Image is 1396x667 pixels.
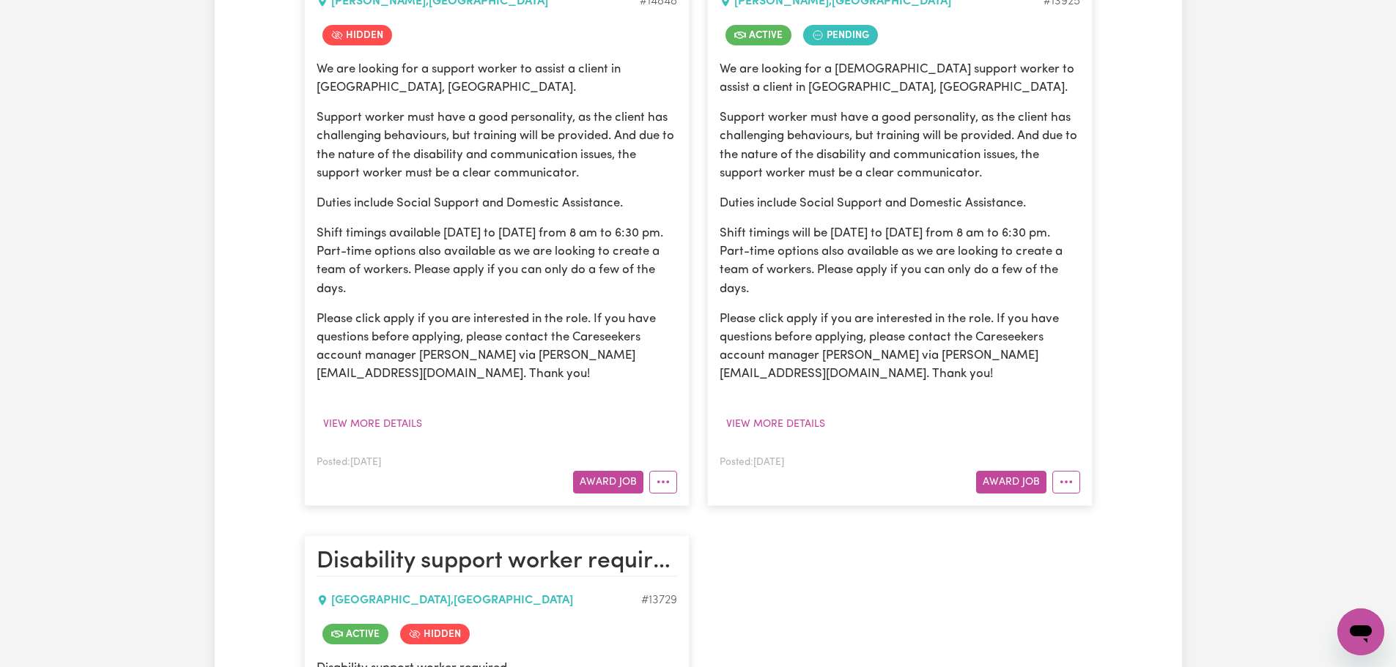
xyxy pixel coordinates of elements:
button: Award Job [573,471,643,493]
span: Job is hidden [322,25,392,45]
p: Please click apply if you are interested in the role. If you have questions before applying, plea... [317,310,677,384]
h2: Disability support worker required - Wattle Grove [317,548,677,577]
button: Award Job [976,471,1046,493]
iframe: Button to launch messaging window [1337,608,1384,655]
button: View more details [720,413,832,436]
button: More options [1052,471,1080,493]
span: Job contract pending review by care worker [803,25,878,45]
p: We are looking for a [DEMOGRAPHIC_DATA] support worker to assist a client in [GEOGRAPHIC_DATA], [... [720,60,1080,97]
span: Posted: [DATE] [317,458,381,467]
span: Job is hidden [400,624,470,644]
p: Support worker must have a good personality, as the client has challenging behaviours, but traini... [720,108,1080,182]
span: Posted: [DATE] [720,458,784,467]
div: [GEOGRAPHIC_DATA] , [GEOGRAPHIC_DATA] [317,592,641,609]
p: Shift timings will be [DATE] to [DATE] from 8 am to 6:30 pm. Part-time options also available as ... [720,224,1080,298]
span: Job is active [725,25,791,45]
p: Duties include Social Support and Domestic Assistance. [317,194,677,212]
p: Please click apply if you are interested in the role. If you have questions before applying, plea... [720,310,1080,384]
button: More options [649,471,677,493]
div: Job ID #13729 [641,592,677,609]
span: Job is active [322,624,388,644]
p: Support worker must have a good personality, as the client has challenging behaviours, but traini... [317,108,677,182]
p: Shift timings available [DATE] to [DATE] from 8 am to 6:30 pm. Part-time options also available a... [317,224,677,298]
p: We are looking for a support worker to assist a client in [GEOGRAPHIC_DATA], [GEOGRAPHIC_DATA]. [317,60,677,97]
p: Duties include Social Support and Domestic Assistance. [720,194,1080,212]
button: View more details [317,413,429,436]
